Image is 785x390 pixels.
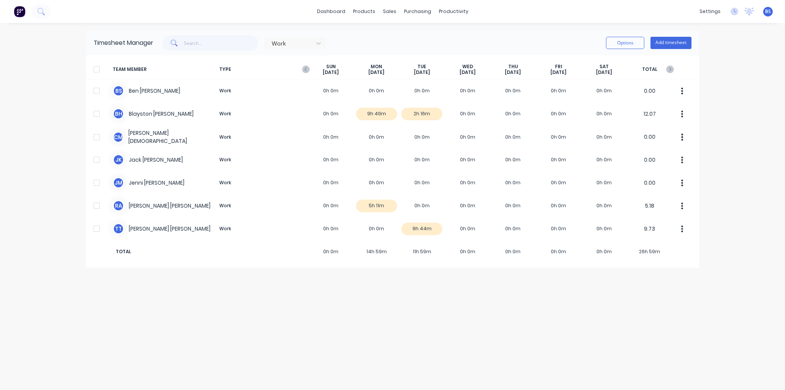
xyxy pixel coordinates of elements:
span: TOTAL [113,248,255,255]
span: TUE [417,64,426,70]
div: purchasing [400,6,435,17]
div: sales [379,6,400,17]
span: [DATE] [368,69,384,75]
div: Timesheet Manager [94,38,153,48]
span: 14h 59m [354,248,399,255]
span: 0h 0m [490,248,536,255]
img: Factory [14,6,25,17]
span: 0h 0m [445,248,490,255]
button: Options [606,37,644,49]
span: 0h 0m [536,248,581,255]
span: [DATE] [505,69,521,75]
span: [DATE] [460,69,476,75]
span: [DATE] [550,69,567,75]
span: 26h 59m [627,248,672,255]
span: 11h 59m [399,248,445,255]
span: THU [508,64,518,70]
span: WED [462,64,473,70]
a: dashboard [313,6,349,17]
span: 0h 0m [308,248,354,255]
span: TOTAL [627,64,672,75]
span: SUN [326,64,336,70]
div: products [349,6,379,17]
button: Add timesheet [650,37,691,49]
div: settings [696,6,724,17]
span: [DATE] [323,69,339,75]
span: 0h 0m [581,248,627,255]
span: MON [371,64,382,70]
span: BS [765,8,771,15]
span: FRI [555,64,562,70]
span: [DATE] [596,69,612,75]
span: TEAM MEMBER [113,64,216,75]
span: [DATE] [414,69,430,75]
input: Search... [184,35,259,51]
span: TYPE [216,64,308,75]
span: SAT [599,64,609,70]
div: productivity [435,6,472,17]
